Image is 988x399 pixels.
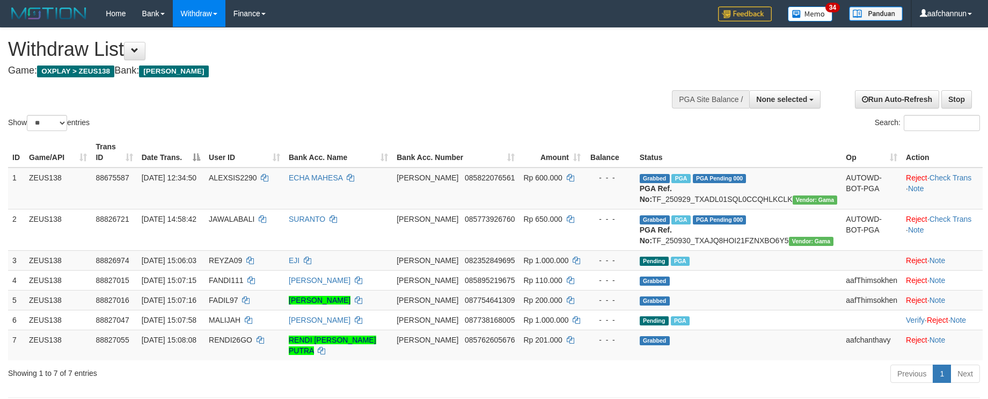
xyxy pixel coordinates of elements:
[589,335,631,345] div: - - -
[289,256,299,265] a: EJI
[139,66,208,77] span: [PERSON_NAME]
[906,215,927,223] a: Reject
[465,316,515,324] span: Copy 087738168005 to clipboard
[693,215,747,224] span: PGA Pending
[289,296,350,304] a: [PERSON_NAME]
[25,330,91,360] td: ZEUS138
[397,276,458,285] span: [PERSON_NAME]
[906,276,927,285] a: Reject
[640,296,670,306] span: Grabbed
[640,184,672,204] b: PGA Ref. No:
[933,365,951,383] a: 1
[25,270,91,290] td: ZEUS138
[718,6,772,21] img: Feedback.jpg
[749,90,821,108] button: None selected
[589,255,631,266] div: - - -
[289,173,342,182] a: ECHA MAHESA
[671,257,690,266] span: Marked by aafnoeunsreypich
[142,316,196,324] span: [DATE] 15:07:58
[137,137,204,168] th: Date Trans.: activate to sort column descending
[397,256,458,265] span: [PERSON_NAME]
[397,173,458,182] span: [PERSON_NAME]
[875,115,980,131] label: Search:
[640,226,672,245] b: PGA Ref. No:
[756,95,807,104] span: None selected
[906,316,925,324] a: Verify
[523,215,562,223] span: Rp 650.000
[941,90,972,108] a: Stop
[142,215,196,223] span: [DATE] 14:58:42
[8,209,25,250] td: 2
[8,290,25,310] td: 5
[8,250,25,270] td: 3
[930,173,972,182] a: Check Trans
[950,316,967,324] a: Note
[523,316,568,324] span: Rp 1.000.000
[640,316,669,325] span: Pending
[209,256,242,265] span: REYZA09
[671,316,690,325] span: Marked by aafnoeunsreypich
[589,315,631,325] div: - - -
[25,168,91,209] td: ZEUS138
[640,174,670,183] span: Grabbed
[8,39,648,60] h1: Withdraw List
[8,310,25,330] td: 6
[465,215,515,223] span: Copy 085773926760 to clipboard
[142,173,196,182] span: [DATE] 12:34:50
[589,214,631,224] div: - - -
[589,172,631,183] div: - - -
[25,209,91,250] td: ZEUS138
[96,215,129,223] span: 88826721
[841,209,902,250] td: AUTOWD-BOT-PGA
[8,66,648,76] h4: Game: Bank:
[523,336,562,344] span: Rp 201.000
[142,276,196,285] span: [DATE] 15:07:15
[902,270,983,290] td: ·
[465,296,515,304] span: Copy 087754641309 to clipboard
[902,310,983,330] td: · ·
[793,195,838,205] span: Vendor URL: https://trx31.1velocity.biz
[930,256,946,265] a: Note
[640,336,670,345] span: Grabbed
[640,257,669,266] span: Pending
[209,215,254,223] span: JAWALABALI
[8,5,90,21] img: MOTION_logo.png
[906,173,927,182] a: Reject
[289,215,325,223] a: SURANTO
[209,316,240,324] span: MALIJAH
[902,209,983,250] td: · ·
[8,168,25,209] td: 1
[96,256,129,265] span: 88826974
[209,296,238,304] span: FADIL97
[635,209,842,250] td: TF_250930_TXAJQ8HOI21FZNXBO6Y5
[841,137,902,168] th: Op: activate to sort column ascending
[589,295,631,306] div: - - -
[96,336,129,344] span: 88827055
[908,184,924,193] a: Note
[289,276,350,285] a: [PERSON_NAME]
[142,336,196,344] span: [DATE] 15:08:08
[25,137,91,168] th: Game/API: activate to sort column ascending
[397,316,458,324] span: [PERSON_NAME]
[788,6,833,21] img: Button%20Memo.svg
[142,296,196,304] span: [DATE] 15:07:16
[589,275,631,286] div: - - -
[693,174,747,183] span: PGA Pending
[640,277,670,286] span: Grabbed
[890,365,933,383] a: Previous
[209,276,244,285] span: FANDI111
[671,174,690,183] span: Marked by aafpengsreynich
[25,290,91,310] td: ZEUS138
[825,3,840,12] span: 34
[392,137,519,168] th: Bank Acc. Number: activate to sort column ascending
[8,137,25,168] th: ID
[25,310,91,330] td: ZEUS138
[397,296,458,304] span: [PERSON_NAME]
[906,336,927,344] a: Reject
[635,168,842,209] td: TF_250929_TXADL01SQL0CCQHLKCLK
[465,336,515,344] span: Copy 085762605676 to clipboard
[789,237,834,246] span: Vendor URL: https://trx31.1velocity.biz
[204,137,284,168] th: User ID: activate to sort column ascending
[91,137,137,168] th: Trans ID: activate to sort column ascending
[8,115,90,131] label: Show entries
